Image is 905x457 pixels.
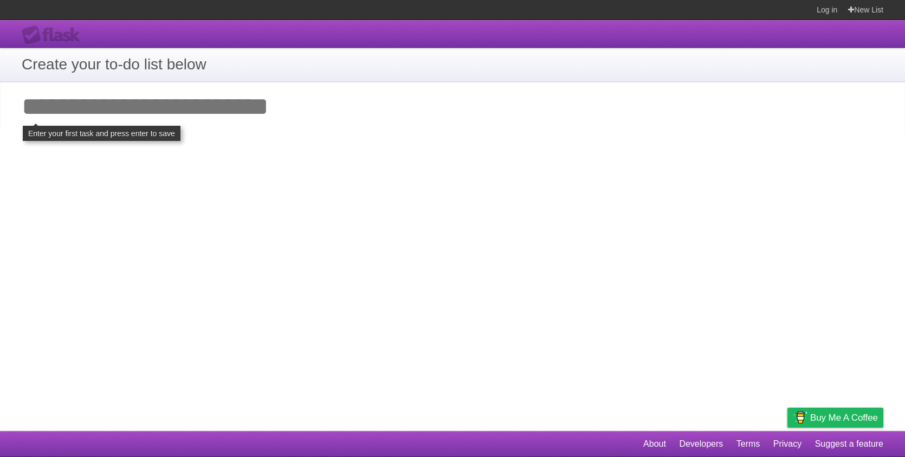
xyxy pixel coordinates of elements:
[815,434,883,454] a: Suggest a feature
[679,434,723,454] a: Developers
[22,25,87,45] div: Flask
[22,53,883,76] h1: Create your to-do list below
[787,408,883,428] a: Buy me a coffee
[643,434,666,454] a: About
[793,408,807,427] img: Buy me a coffee
[773,434,801,454] a: Privacy
[810,408,878,427] span: Buy me a coffee
[736,434,760,454] a: Terms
